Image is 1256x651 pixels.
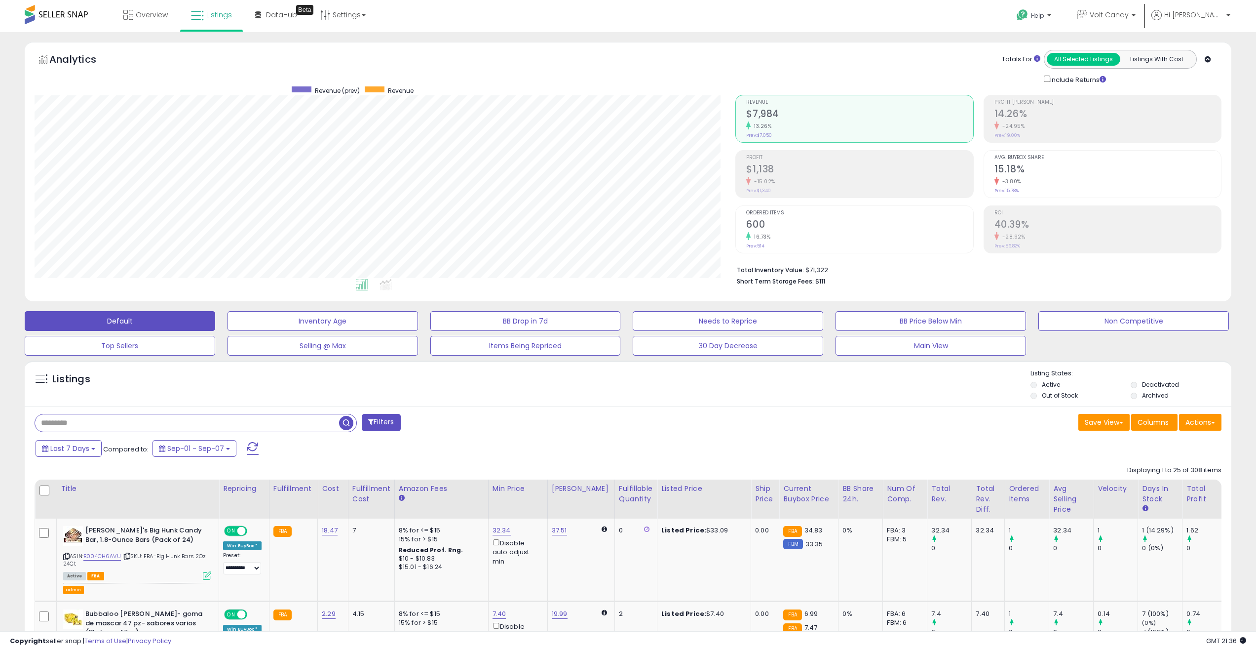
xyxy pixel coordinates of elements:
small: Prev: 15.78% [994,188,1019,194]
span: Revenue [746,100,973,105]
div: 0 [1098,628,1138,637]
div: $15.01 - $16.24 [399,563,481,571]
div: Amazon Fees [399,484,484,494]
a: Help [1009,1,1061,32]
li: $71,322 [737,263,1214,275]
span: Compared to: [103,445,149,454]
div: 32.34 [931,526,971,535]
div: 1 [1009,526,1049,535]
button: Filters [362,414,400,431]
b: Listed Price: [661,526,706,535]
div: Win BuyBox * [223,625,262,634]
span: Profit [PERSON_NAME] [994,100,1221,105]
div: Title [61,484,215,494]
div: 0 [931,544,971,553]
i: Get Help [1016,9,1028,21]
div: 0 [1053,628,1093,637]
small: Prev: $1,340 [746,188,771,194]
div: 2 [619,610,649,618]
span: ON [225,527,237,535]
div: FBA: 6 [887,610,919,618]
div: 0 [619,526,649,535]
img: 510pV60r13L._SL40_.jpg [63,526,83,546]
div: 32.34 [976,526,997,535]
b: [PERSON_NAME]'s Big Hunk Candy Bar, 1.8-Ounce Bars (Pack of 24) [85,526,205,547]
div: Fulfillment Cost [352,484,390,504]
div: 15% for > $15 [399,618,481,627]
div: 7 (100%) [1142,628,1182,637]
a: 7.40 [493,609,506,619]
span: Sep-01 - Sep-07 [167,444,224,453]
div: BB Share 24h. [842,484,878,504]
button: BB Drop in 7d [430,311,621,331]
span: $111 [815,277,825,286]
small: Amazon Fees. [399,494,405,503]
div: FBM: 6 [887,618,919,627]
button: Save View [1078,414,1130,431]
div: Fulfillable Quantity [619,484,653,504]
h2: $7,984 [746,108,973,122]
a: 18.47 [322,526,338,535]
div: Num of Comp. [887,484,923,504]
span: Overview [136,10,168,20]
div: Ordered Items [1009,484,1045,504]
button: admin [63,586,84,594]
h2: $1,138 [746,163,973,177]
b: Reduced Prof. Rng. [399,630,463,638]
div: 0 [1053,544,1093,553]
div: FBM: 5 [887,535,919,544]
div: Days In Stock [1142,484,1178,504]
div: $7.40 [661,610,743,618]
div: Current Buybox Price [783,484,834,504]
small: Days In Stock. [1142,504,1148,513]
button: Default [25,311,215,331]
div: 0% [842,610,875,618]
h2: 15.18% [994,163,1221,177]
div: Fulfillment [273,484,313,494]
small: 16.73% [751,233,770,241]
img: 41O6n7qHWnL._SL40_.jpg [63,610,83,629]
button: Top Sellers [25,336,215,356]
span: | SKU: FBA-Big Hunk Bars 2Oz 24Ct [63,552,206,567]
strong: Copyright [10,636,46,646]
div: 8% for <= $15 [399,610,481,618]
small: Prev: 514 [746,243,764,249]
div: 0 [1009,544,1049,553]
div: 15% for > $15 [399,535,481,544]
div: Min Price [493,484,543,494]
a: 32.34 [493,526,511,535]
div: Totals For [1002,55,1040,64]
button: Sep-01 - Sep-07 [152,440,236,457]
span: Avg. Buybox Share [994,155,1221,161]
div: seller snap | | [10,637,171,646]
button: BB Price Below Min [836,311,1026,331]
div: 7.4 [931,610,971,618]
span: Revenue (prev) [315,86,360,95]
small: FBA [273,610,292,620]
a: Privacy Policy [128,636,171,646]
small: Prev: 56.82% [994,243,1020,249]
div: Repricing [223,484,265,494]
div: 7.4 [1053,610,1093,618]
span: Revenue [388,86,414,95]
div: Include Returns [1036,74,1118,85]
small: FBA [783,610,801,620]
button: Last 7 Days [36,440,102,457]
span: 2025-09-15 21:36 GMT [1206,636,1246,646]
div: Ship Price [755,484,775,504]
button: Items Being Repriced [430,336,621,356]
div: 0 [1009,628,1049,637]
div: Avg Selling Price [1053,484,1089,515]
small: -3.80% [999,178,1021,185]
label: Out of Stock [1042,391,1078,400]
div: 0 [1186,628,1226,637]
a: B004CH6AVU [83,552,121,561]
small: -15.02% [751,178,775,185]
div: 1 [1009,610,1049,618]
div: 1.62 [1186,526,1226,535]
span: 7.47 [804,623,818,632]
b: Total Inventory Value: [737,266,804,274]
a: 37.51 [552,526,567,535]
span: DataHub [266,10,297,20]
span: 6.99 [804,609,818,618]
